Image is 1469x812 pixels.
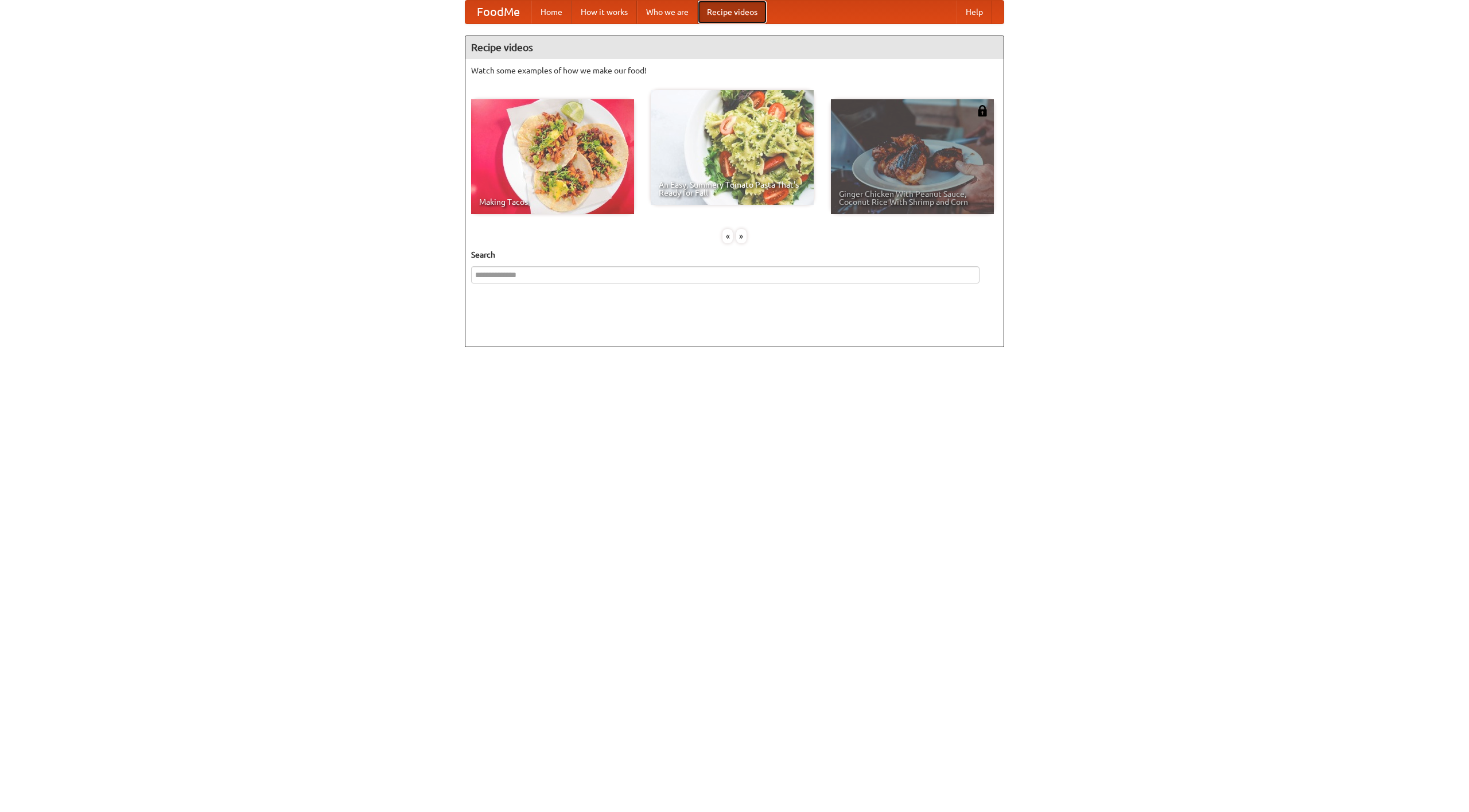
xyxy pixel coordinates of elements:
h5: Search [471,249,998,261]
a: Home [531,1,572,24]
span: An Easy, Summery Tomato Pasta That's Ready for Fall [659,181,806,197]
a: Recipe videos [698,1,767,24]
a: How it works [572,1,637,24]
div: » [736,229,747,243]
img: 483408.png [977,105,988,116]
h4: Recipe videos [465,36,1004,59]
p: Watch some examples of how we make our food! [471,65,998,76]
a: Making Tacos [471,99,634,214]
a: An Easy, Summery Tomato Pasta That's Ready for Fall [651,90,814,205]
a: FoodMe [465,1,531,24]
span: Making Tacos [479,198,626,206]
a: Help [957,1,992,24]
div: « [722,229,733,243]
a: Who we are [637,1,698,24]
